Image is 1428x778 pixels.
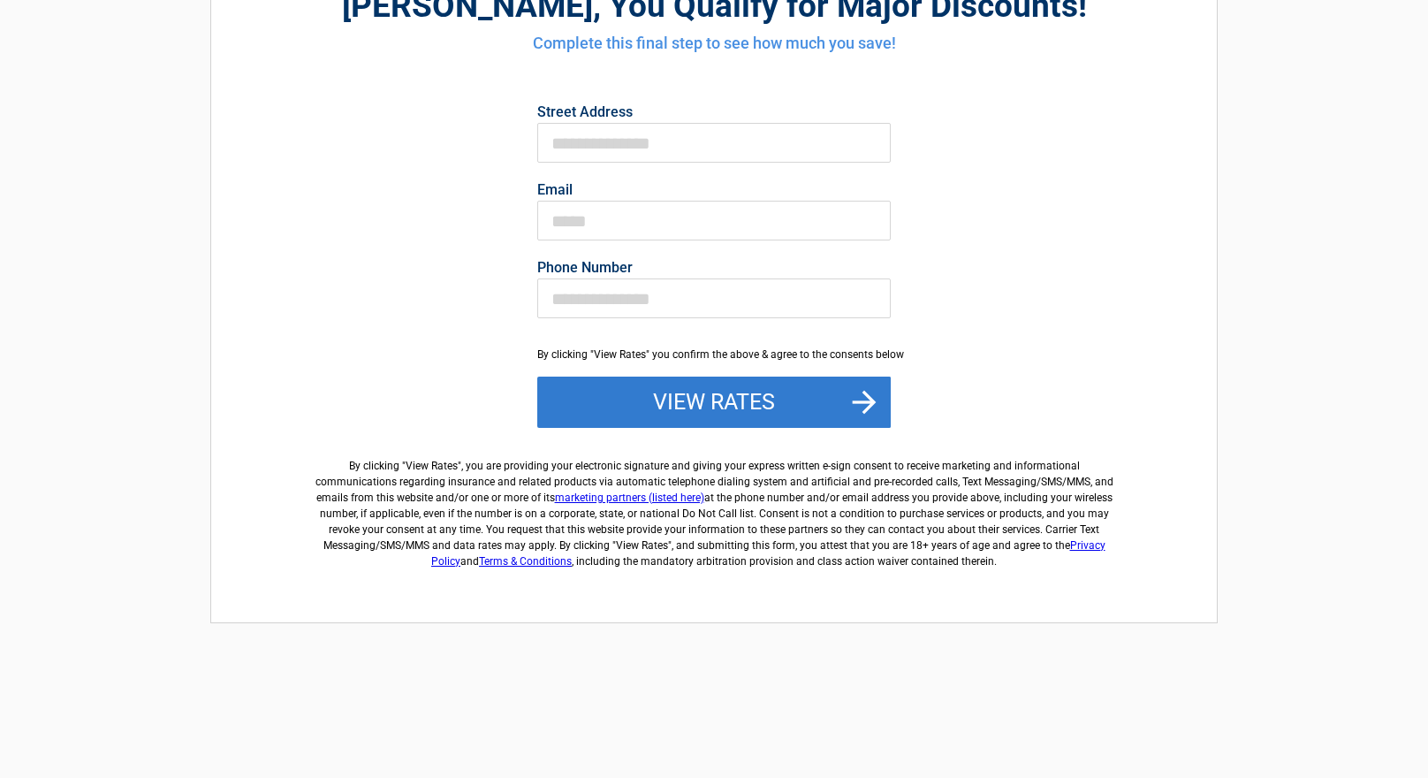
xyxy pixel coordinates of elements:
[479,555,572,568] a: Terms & Conditions
[308,32,1120,55] h4: Complete this final step to see how much you save!
[537,183,891,197] label: Email
[555,492,704,504] a: marketing partners (listed here)
[406,460,458,472] span: View Rates
[308,444,1120,569] label: By clicking " ", you are providing your electronic signature and giving your express written e-si...
[537,261,891,275] label: Phone Number
[537,347,891,362] div: By clicking "View Rates" you confirm the above & agree to the consents below
[537,377,891,428] button: View Rates
[431,539,1105,568] a: Privacy Policy
[537,105,891,119] label: Street Address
